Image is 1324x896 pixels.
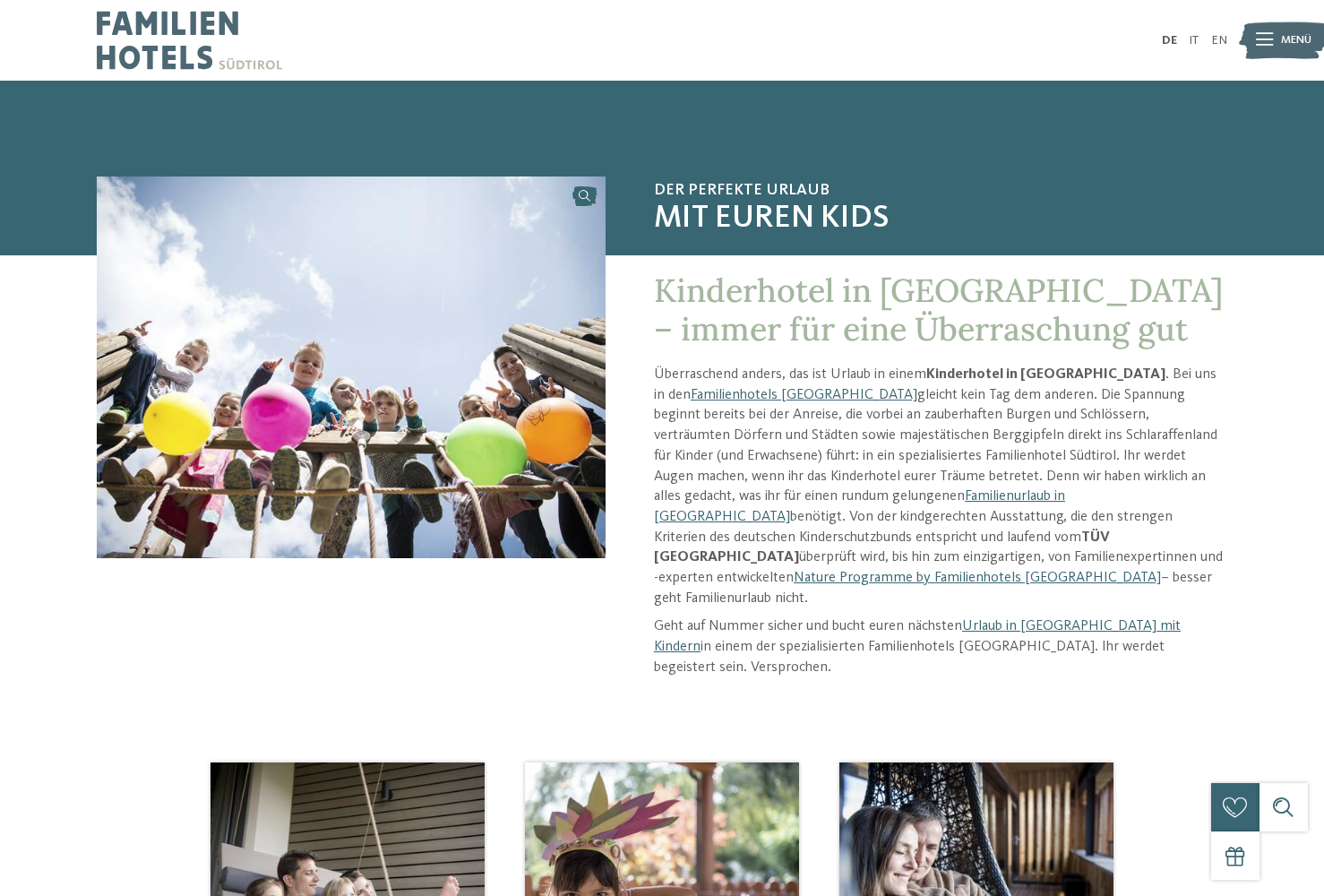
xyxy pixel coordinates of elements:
p: Überraschend anders, das ist Urlaub in einem . Bei uns in den gleicht kein Tag dem anderen. Die S... [654,365,1227,608]
a: Nature Programme by Familienhotels [GEOGRAPHIC_DATA] [794,571,1161,585]
a: Familienhotels [GEOGRAPHIC_DATA] [691,388,917,402]
span: Der perfekte Urlaub [654,181,1227,201]
p: Geht auf Nummer sicher und bucht euren nächsten in einem der spezialisierten Familienhotels [GEOG... [654,616,1227,677]
a: IT [1189,34,1199,47]
a: DE [1162,34,1177,47]
a: EN [1211,34,1227,47]
span: Kinderhotel in [GEOGRAPHIC_DATA] – immer für eine Überraschung gut [654,270,1223,349]
img: Kinderhotel in Südtirol für Spiel, Spaß und Action [97,177,606,557]
span: mit euren Kids [654,200,1227,238]
strong: Kinderhotel in [GEOGRAPHIC_DATA] [926,367,1165,382]
span: Menü [1281,32,1311,48]
a: Familienurlaub in [GEOGRAPHIC_DATA] [654,489,1065,524]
